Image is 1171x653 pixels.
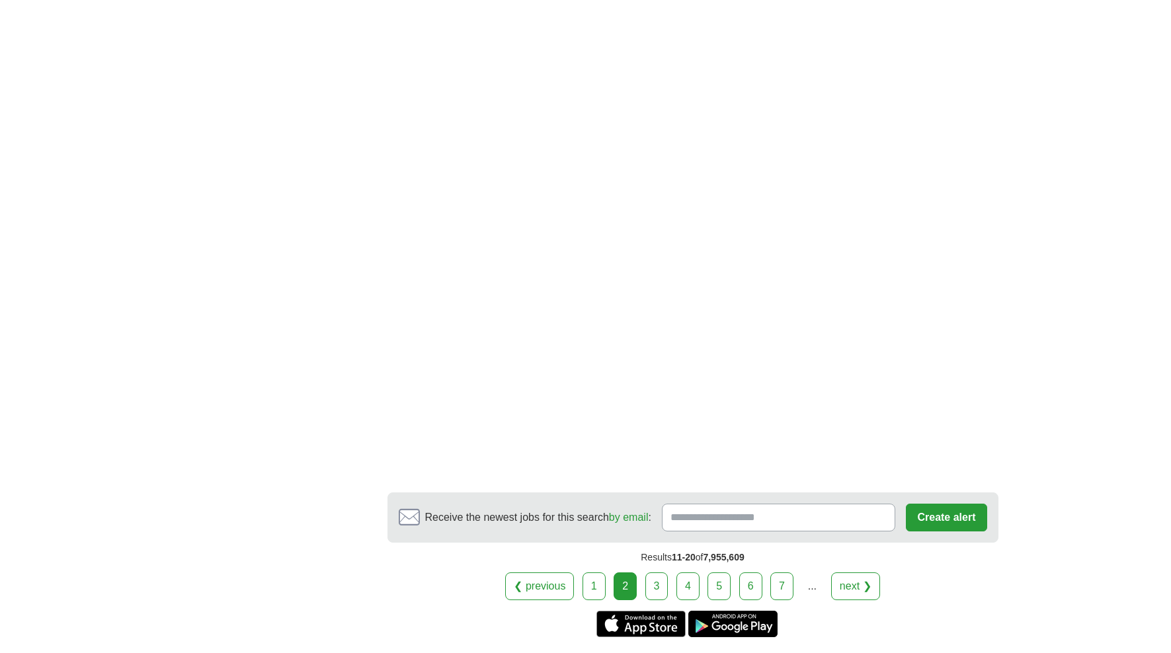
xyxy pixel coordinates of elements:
[609,512,649,523] a: by email
[688,611,778,637] a: Get the Android app
[831,572,880,600] a: next ❯
[676,572,700,600] a: 4
[425,510,651,525] span: Receive the newest jobs for this search :
[614,572,637,600] div: 2
[672,552,696,562] span: 11-20
[645,572,668,600] a: 3
[596,611,686,637] a: Get the iPhone app
[387,543,998,572] div: Results of
[799,573,825,599] div: ...
[505,572,574,600] a: ❮ previous
[770,572,793,600] a: 7
[707,572,731,600] a: 5
[703,552,744,562] span: 7,955,609
[906,504,987,531] button: Create alert
[739,572,762,600] a: 6
[583,572,606,600] a: 1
